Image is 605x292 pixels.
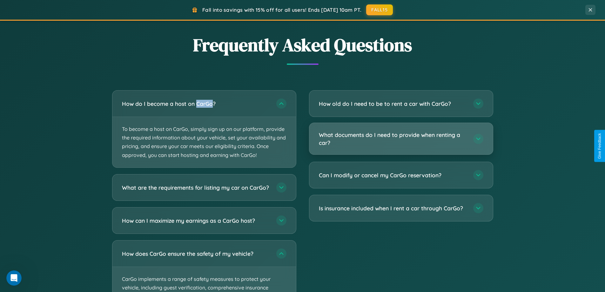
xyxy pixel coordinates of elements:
h3: What documents do I need to provide when renting a car? [319,131,467,146]
h3: Can I modify or cancel my CarGo reservation? [319,171,467,179]
iframe: Intercom live chat [6,270,22,286]
span: Fall into savings with 15% off for all users! Ends [DATE] 10am PT. [202,7,361,13]
h3: How can I maximize my earnings as a CarGo host? [122,216,270,224]
p: To become a host on CarGo, simply sign up on our platform, provide the required information about... [112,117,296,167]
div: Give Feedback [597,133,602,159]
button: FALL15 [366,4,393,15]
h3: Is insurance included when I rent a car through CarGo? [319,204,467,212]
h3: What are the requirements for listing my car on CarGo? [122,183,270,191]
h3: How do I become a host on CarGo? [122,100,270,108]
h3: How old do I need to be to rent a car with CarGo? [319,100,467,108]
h2: Frequently Asked Questions [112,33,493,57]
h3: How does CarGo ensure the safety of my vehicle? [122,249,270,257]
